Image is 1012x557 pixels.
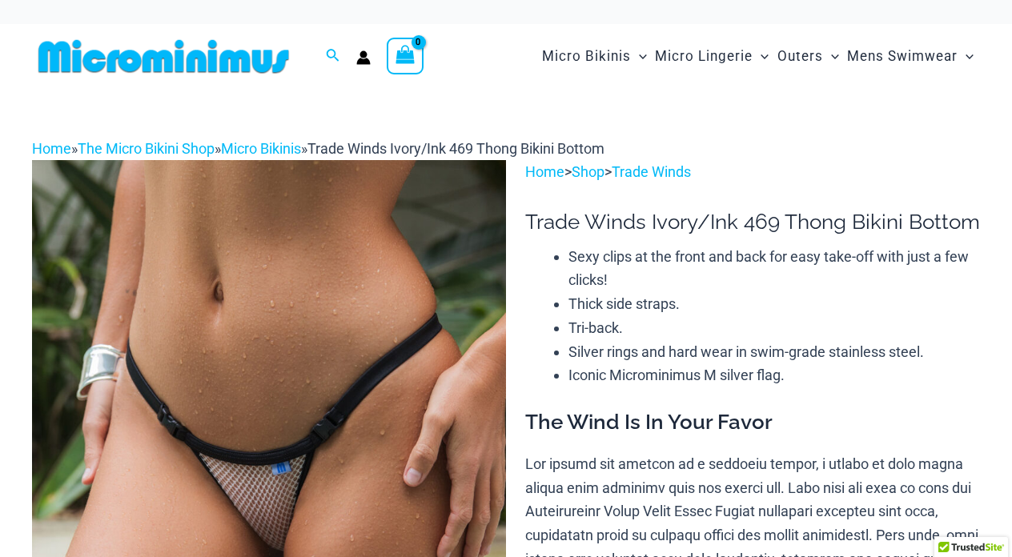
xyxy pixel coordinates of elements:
[32,140,604,157] span: » » »
[958,36,974,77] span: Menu Toggle
[78,140,215,157] a: The Micro Bikini Shop
[823,36,839,77] span: Menu Toggle
[847,36,958,77] span: Mens Swimwear
[525,409,980,436] h3: The Wind Is In Your Favor
[568,340,980,364] li: Silver rings and hard wear in swim-grade stainless steel.
[753,36,769,77] span: Menu Toggle
[536,30,980,83] nav: Site Navigation
[307,140,604,157] span: Trade Winds Ivory/Ink 469 Thong Bikini Bottom
[525,163,564,180] a: Home
[568,292,980,316] li: Thick side straps.
[773,32,843,81] a: OutersMenu ToggleMenu Toggle
[525,160,980,184] p: > >
[525,210,980,234] h1: Trade Winds Ivory/Ink 469 Thong Bikini Bottom
[612,163,691,180] a: Trade Winds
[843,32,978,81] a: Mens SwimwearMenu ToggleMenu Toggle
[655,36,753,77] span: Micro Lingerie
[32,38,295,74] img: MM SHOP LOGO FLAT
[32,140,71,157] a: Home
[631,36,647,77] span: Menu Toggle
[542,36,631,77] span: Micro Bikinis
[572,163,604,180] a: Shop
[651,32,773,81] a: Micro LingerieMenu ToggleMenu Toggle
[538,32,651,81] a: Micro BikinisMenu ToggleMenu Toggle
[356,50,371,65] a: Account icon link
[326,46,340,66] a: Search icon link
[568,363,980,387] li: Iconic Microminimus M silver flag.
[387,38,424,74] a: View Shopping Cart, empty
[777,36,823,77] span: Outers
[221,140,301,157] a: Micro Bikinis
[568,245,980,292] li: Sexy clips at the front and back for easy take-off with just a few clicks!
[568,316,980,340] li: Tri-back.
